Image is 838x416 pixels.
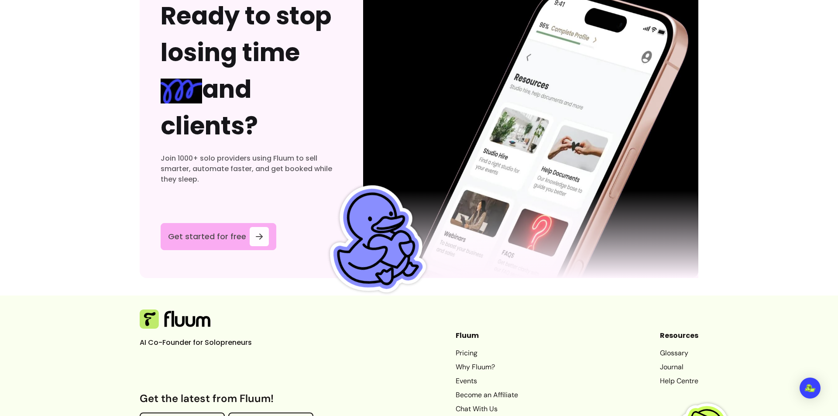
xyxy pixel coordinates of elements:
h3: Get the latest from Fluum! [140,392,313,406]
a: Events [456,376,518,386]
div: Open Intercom Messenger [800,378,821,399]
span: Get started for free [168,230,246,243]
a: Become an Affiliate [456,390,518,400]
a: Journal [660,362,698,372]
img: Fluum Logo [140,309,210,329]
a: Chat With Us [456,404,518,414]
img: spring Blue [161,79,202,103]
header: Resources [660,330,698,341]
a: Why Fluum? [456,362,518,372]
img: Fluum Duck sticker [310,175,439,304]
header: Fluum [456,330,518,341]
a: Get started for free [161,223,276,250]
h3: Join 1000+ solo providers using Fluum to sell smarter, automate faster, and get booked while they... [161,153,342,185]
a: Pricing [456,348,518,358]
p: AI Co-Founder for Solopreneurs [140,337,271,348]
a: Glossary [660,348,698,358]
a: Help Centre [660,376,698,386]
